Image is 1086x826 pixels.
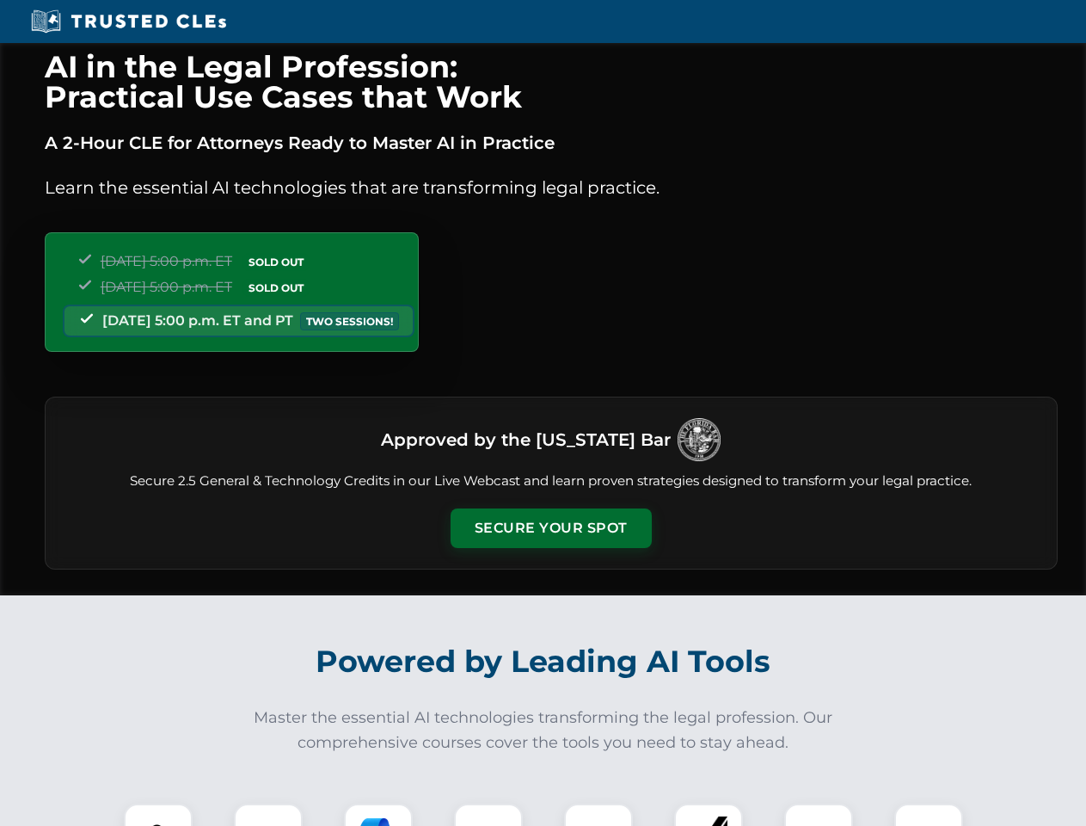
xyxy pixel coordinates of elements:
p: Master the essential AI technologies transforming the legal profession. Our comprehensive courses... [242,706,844,755]
p: Learn the essential AI technologies that are transforming legal practice. [45,174,1058,201]
p: A 2-Hour CLE for Attorneys Ready to Master AI in Practice [45,129,1058,157]
img: Trusted CLEs [26,9,231,34]
img: Logo [678,418,721,461]
span: SOLD OUT [242,279,310,297]
span: [DATE] 5:00 p.m. ET [101,279,232,295]
h1: AI in the Legal Profession: Practical Use Cases that Work [45,52,1058,112]
button: Secure Your Spot [451,509,652,548]
span: SOLD OUT [242,253,310,271]
p: Secure 2.5 General & Technology Credits in our Live Webcast and learn proven strategies designed ... [66,472,1036,491]
h2: Powered by Leading AI Tools [67,632,1020,692]
h3: Approved by the [US_STATE] Bar [381,424,671,455]
span: [DATE] 5:00 p.m. ET [101,253,232,269]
